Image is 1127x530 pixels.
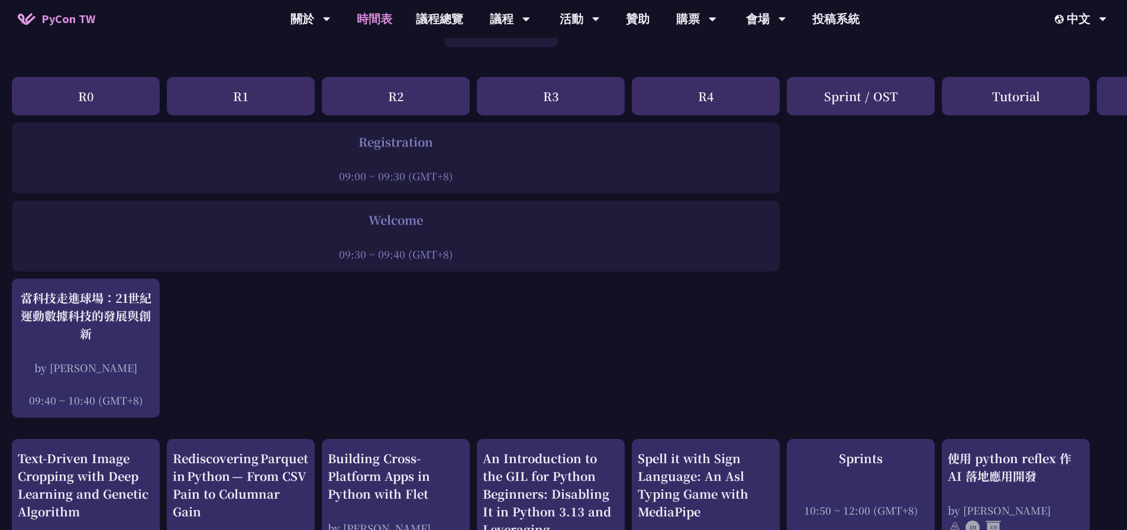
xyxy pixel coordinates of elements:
[167,77,315,115] div: R1
[322,77,470,115] div: R2
[12,77,160,115] div: R0
[18,289,154,342] div: 當科技走進球場：21世紀運動數據科技的發展與創新
[793,503,929,518] div: 10:50 ~ 12:00 (GMT+8)
[942,77,1090,115] div: Tutorial
[948,450,1084,485] div: 使用 python reflex 作 AI 落地應用開發
[328,450,464,503] div: Building Cross-Platform Apps in Python with Flet
[18,360,154,375] div: by [PERSON_NAME]
[6,4,107,34] a: PyCon TW
[18,450,154,521] div: Text-Driven Image Cropping with Deep Learning and Genetic Algorithm
[638,450,774,521] div: Spell it with Sign Language: An Asl Typing Game with MediaPipe
[18,13,35,25] img: Home icon of PyCon TW 2025
[18,247,774,261] div: 09:30 ~ 09:40 (GMT+8)
[41,10,95,28] span: PyCon TW
[948,503,1084,518] div: by [PERSON_NAME]
[18,289,154,408] a: 當科技走進球場：21世紀運動數據科技的發展與創新 by [PERSON_NAME] 09:40 ~ 10:40 (GMT+8)
[18,133,774,151] div: Registration
[18,169,774,183] div: 09:00 ~ 09:30 (GMT+8)
[18,393,154,408] div: 09:40 ~ 10:40 (GMT+8)
[787,77,935,115] div: Sprint / OST
[477,77,625,115] div: R3
[793,450,929,467] div: Sprints
[18,211,774,229] div: Welcome
[1055,15,1067,24] img: Locale Icon
[173,450,309,521] div: Rediscovering Parquet in Python — From CSV Pain to Columnar Gain
[632,77,780,115] div: R4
